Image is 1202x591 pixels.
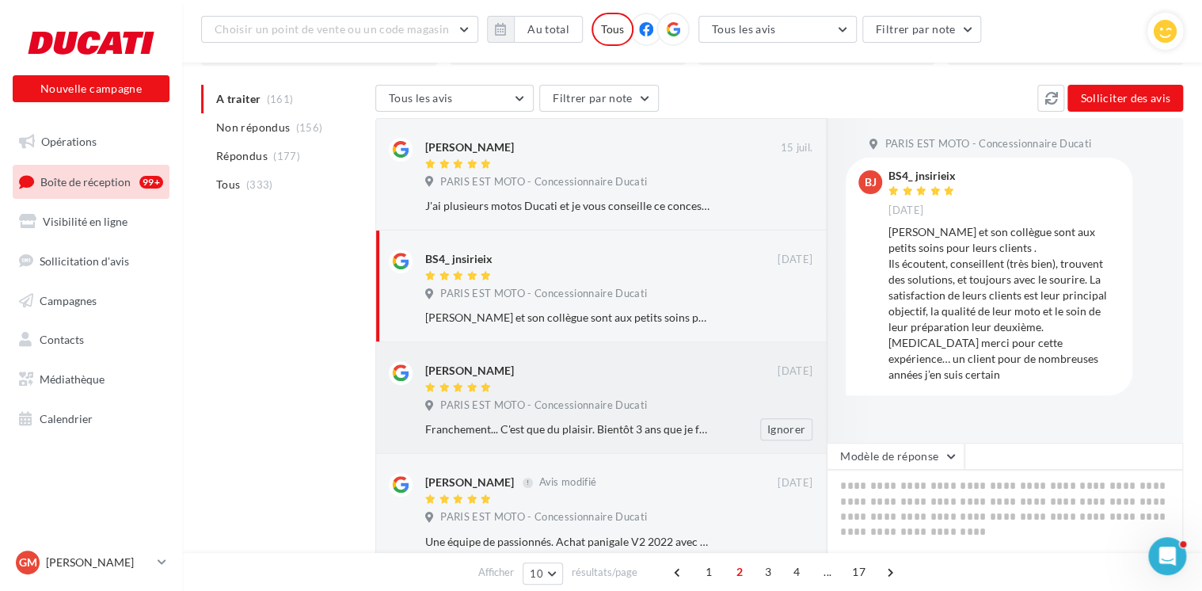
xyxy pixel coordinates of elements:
[425,139,514,155] div: [PERSON_NAME]
[216,148,268,164] span: Répondus
[375,85,534,112] button: Tous les avis
[43,215,127,228] span: Visibilité en ligne
[440,175,647,189] span: PARIS EST MOTO - Concessionnaire Ducati
[19,555,37,570] span: GM
[727,559,752,585] span: 2
[139,176,163,189] div: 99+
[698,16,857,43] button: Tous les avis
[539,85,659,112] button: Filtrer par note
[40,174,131,188] span: Boîte de réception
[425,475,514,490] div: [PERSON_NAME]
[755,559,781,585] span: 3
[13,547,169,578] a: GM [PERSON_NAME]
[1148,537,1186,575] iframe: Intercom live chat
[487,16,583,43] button: Au total
[1067,85,1183,112] button: Solliciter des avis
[827,443,964,470] button: Modèle de réponse
[40,372,105,386] span: Médiathèque
[888,170,958,181] div: BS4_ jnsirieix
[425,534,709,550] div: Une équipe de passionnés. Achat panigale V2 2022 avec [PERSON_NAME], un suivi parfait avec [PERSO...
[216,120,290,135] span: Non répondus
[10,205,173,238] a: Visibilité en ligne
[865,174,877,190] span: Bj
[215,22,449,36] span: Choisir un point de vente ou un code magasin
[246,178,273,191] span: (333)
[10,323,173,357] a: Contacts
[530,567,543,580] span: 10
[778,476,812,490] span: [DATE]
[10,125,173,158] a: Opérations
[425,363,514,379] div: [PERSON_NAME]
[425,421,709,437] div: Franchement... C'est que du plaisir. Bientôt 3 ans que je fais confiance à cette équipe super mot...
[884,137,1091,151] span: PARIS EST MOTO - Concessionnaire Ducati
[696,559,721,585] span: 1
[40,333,84,346] span: Contacts
[888,224,1120,383] div: [PERSON_NAME] et son collègue sont aux petits soins pour leurs clients . Ils écoutent, conseillen...
[538,476,596,489] span: Avis modifié
[389,91,453,105] span: Tous les avis
[13,75,169,102] button: Nouvelle campagne
[425,310,709,326] div: [PERSON_NAME] et son collègue sont aux petits soins pour leurs clients . Ils écoutent, conseillen...
[523,562,563,585] button: 10
[572,565,637,580] span: résultats/page
[815,559,840,585] span: ...
[591,13,633,46] div: Tous
[273,150,300,162] span: (177)
[440,287,647,301] span: PARIS EST MOTO - Concessionnaire Ducati
[478,565,514,580] span: Afficher
[40,412,93,425] span: Calendrier
[784,559,809,585] span: 4
[10,363,173,396] a: Médiathèque
[46,555,151,570] p: [PERSON_NAME]
[296,121,323,134] span: (156)
[862,16,982,43] button: Filtrer par note
[778,364,812,379] span: [DATE]
[41,135,97,148] span: Opérations
[514,16,583,43] button: Au total
[201,16,478,43] button: Choisir un point de vente ou un code magasin
[760,418,812,440] button: Ignorer
[778,253,812,267] span: [DATE]
[780,141,812,155] span: 15 juil.
[425,251,493,267] div: BS4_ jnsirieix
[216,177,240,193] span: Tous
[10,245,173,278] a: Sollicitation d'avis
[40,293,97,307] span: Campagnes
[440,398,647,413] span: PARIS EST MOTO - Concessionnaire Ducati
[712,22,776,36] span: Tous les avis
[40,254,129,268] span: Sollicitation d'avis
[425,198,709,214] div: J'ai plusieurs motos Ducati et je vous conseille ce concessionnaire ( apres avoir fait tous les a...
[10,402,173,436] a: Calendrier
[440,510,647,524] span: PARIS EST MOTO - Concessionnaire Ducati
[10,165,173,199] a: Boîte de réception99+
[888,204,923,218] span: [DATE]
[846,559,872,585] span: 17
[10,284,173,318] a: Campagnes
